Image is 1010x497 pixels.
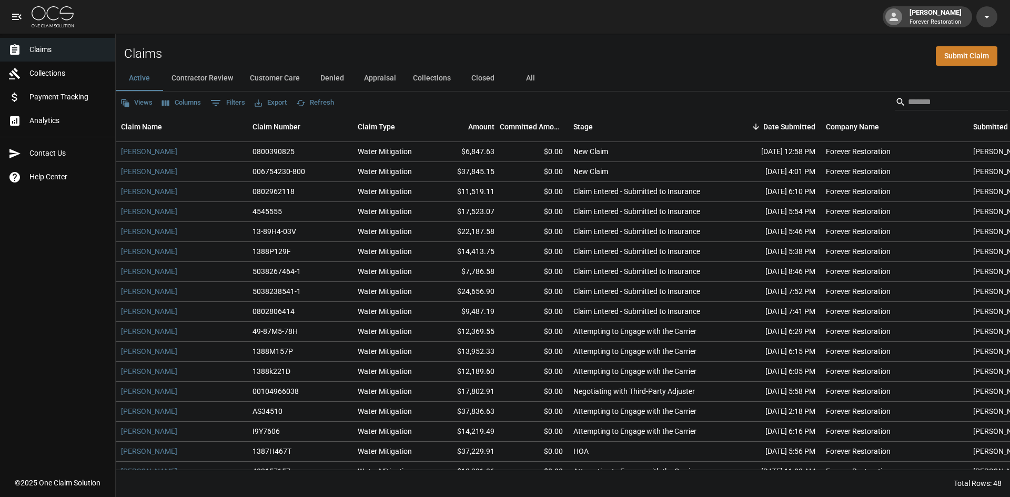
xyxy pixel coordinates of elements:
[32,6,74,27] img: ocs-logo-white-transparent.png
[358,246,412,257] div: Water Mitigation
[358,366,412,377] div: Water Mitigation
[252,206,282,217] div: 4545555
[573,326,696,337] div: Attempting to Engage with the Carrier
[826,426,891,437] div: Forever Restoration
[726,342,821,362] div: [DATE] 6:15 PM
[826,366,891,377] div: Forever Restoration
[121,406,177,417] a: [PERSON_NAME]
[118,95,155,111] button: Views
[954,478,1002,489] div: Total Rows: 48
[121,146,177,157] a: [PERSON_NAME]
[121,266,177,277] a: [PERSON_NAME]
[6,6,27,27] button: open drawer
[573,266,700,277] div: Claim Entered - Submitted to Insurance
[358,206,412,217] div: Water Mitigation
[749,119,763,134] button: Sort
[500,462,568,482] div: $0.00
[252,326,298,337] div: 49-87M5-78H
[726,382,821,402] div: [DATE] 5:58 PM
[358,166,412,177] div: Water Mitigation
[936,46,997,66] a: Submit Claim
[121,226,177,237] a: [PERSON_NAME]
[405,66,459,91] button: Collections
[826,306,891,317] div: Forever Restoration
[252,366,290,377] div: 1388k221D
[573,246,700,257] div: Claim Entered - Submitted to Insurance
[826,226,891,237] div: Forever Restoration
[121,326,177,337] a: [PERSON_NAME]
[910,18,962,27] p: Forever Restoration
[252,166,305,177] div: 006754230-800
[121,246,177,257] a: [PERSON_NAME]
[431,242,500,262] div: $14,413.75
[431,342,500,362] div: $13,952.33
[352,112,431,141] div: Claim Type
[116,66,1010,91] div: dynamic tabs
[121,466,177,476] a: [PERSON_NAME]
[358,266,412,277] div: Water Mitigation
[573,406,696,417] div: Attempting to Engage with the Carrier
[431,112,500,141] div: Amount
[252,306,295,317] div: 0802806414
[431,142,500,162] div: $6,847.63
[121,386,177,397] a: [PERSON_NAME]
[826,112,879,141] div: Company Name
[500,282,568,302] div: $0.00
[573,112,593,141] div: Stage
[252,246,291,257] div: 1388P129F
[726,222,821,242] div: [DATE] 5:46 PM
[500,182,568,202] div: $0.00
[726,362,821,382] div: [DATE] 6:05 PM
[29,68,107,79] span: Collections
[726,142,821,162] div: [DATE] 12:58 PM
[431,282,500,302] div: $24,656.90
[500,142,568,162] div: $0.00
[358,386,412,397] div: Water Mitigation
[358,326,412,337] div: Water Mitigation
[252,346,293,357] div: 1388M157P
[468,112,494,141] div: Amount
[573,426,696,437] div: Attempting to Engage with the Carrier
[573,386,695,397] div: Negotiating with Third-Party Adjuster
[252,226,296,237] div: 13-89H4-03V
[121,166,177,177] a: [PERSON_NAME]
[431,362,500,382] div: $12,189.60
[431,262,500,282] div: $7,786.58
[116,66,163,91] button: Active
[121,286,177,297] a: [PERSON_NAME]
[573,346,696,357] div: Attempting to Engage with the Carrier
[573,306,700,317] div: Claim Entered - Submitted to Insurance
[431,462,500,482] div: $13,291.36
[121,346,177,357] a: [PERSON_NAME]
[252,266,301,277] div: 5038267464-1
[29,171,107,182] span: Help Center
[826,206,891,217] div: Forever Restoration
[356,66,405,91] button: Appraisal
[252,186,295,197] div: 0802962118
[726,262,821,282] div: [DATE] 8:46 PM
[826,346,891,357] div: Forever Restoration
[431,322,500,342] div: $12,369.55
[726,182,821,202] div: [DATE] 6:10 PM
[500,242,568,262] div: $0.00
[121,186,177,197] a: [PERSON_NAME]
[294,95,337,111] button: Refresh
[826,286,891,297] div: Forever Restoration
[431,162,500,182] div: $37,845.15
[431,182,500,202] div: $11,519.11
[252,146,295,157] div: 0800390825
[726,302,821,322] div: [DATE] 7:41 PM
[121,446,177,457] a: [PERSON_NAME]
[821,112,968,141] div: Company Name
[826,246,891,257] div: Forever Restoration
[500,422,568,442] div: $0.00
[358,146,412,157] div: Water Mitigation
[459,66,507,91] button: Closed
[826,166,891,177] div: Forever Restoration
[726,402,821,422] div: [DATE] 2:18 PM
[29,44,107,55] span: Claims
[826,386,891,397] div: Forever Restoration
[500,302,568,322] div: $0.00
[500,322,568,342] div: $0.00
[573,186,700,197] div: Claim Entered - Submitted to Insurance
